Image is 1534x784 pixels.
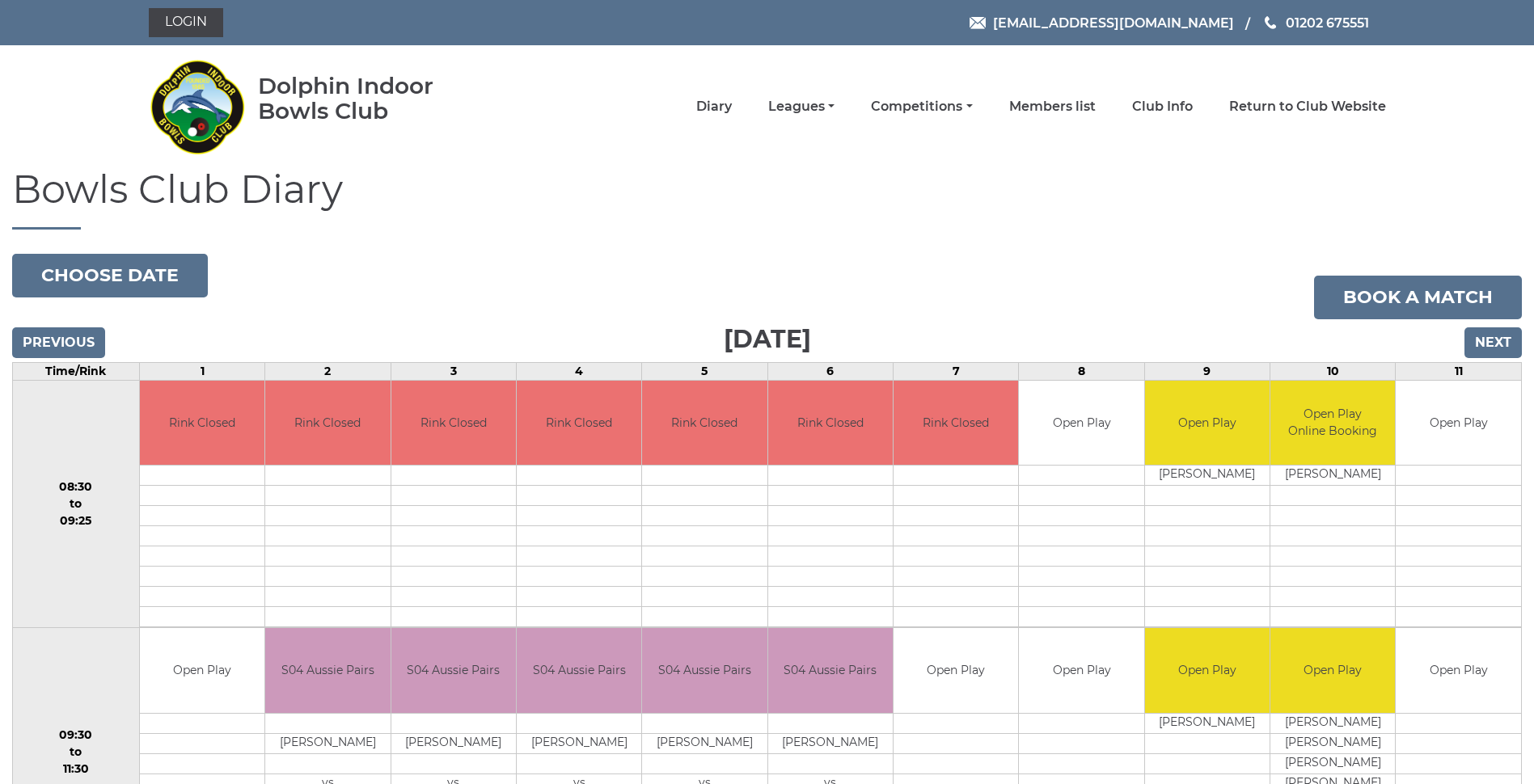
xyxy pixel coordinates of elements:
[258,74,485,124] div: Dolphin Indoor Bowls Club
[391,628,516,713] td: S04 Aussie Pairs
[12,168,1522,230] h1: Bowls Club Diary
[265,733,390,753] td: [PERSON_NAME]
[1144,362,1270,380] td: 9
[149,50,246,163] img: Dolphin Indoor Bowls Club
[265,381,390,466] td: Rink Closed
[1009,98,1096,116] a: Members list
[993,15,1234,30] span: [EMAIL_ADDRESS][DOMAIN_NAME]
[642,362,767,380] td: 5
[517,733,641,753] td: [PERSON_NAME]
[1396,362,1522,380] td: 11
[1270,733,1395,753] td: [PERSON_NAME]
[970,13,1234,33] a: Email [EMAIL_ADDRESS][DOMAIN_NAME]
[265,628,390,713] td: S04 Aussie Pairs
[1270,753,1395,773] td: [PERSON_NAME]
[1396,381,1521,466] td: Open Play
[1396,628,1521,713] td: Open Play
[517,381,641,466] td: Rink Closed
[391,362,516,380] td: 3
[1229,98,1386,116] a: Return to Club Website
[517,628,641,713] td: S04 Aussie Pairs
[1314,276,1522,319] a: Book a match
[391,733,516,753] td: [PERSON_NAME]
[696,98,732,116] a: Diary
[140,628,264,713] td: Open Play
[970,17,986,29] img: Email
[1132,98,1193,116] a: Club Info
[1262,13,1369,33] a: Phone us 01202 675551
[1145,381,1270,466] td: Open Play
[391,381,516,466] td: Rink Closed
[871,98,972,116] a: Competitions
[642,381,767,466] td: Rink Closed
[1019,381,1143,466] td: Open Play
[1145,628,1270,713] td: Open Play
[1270,381,1395,466] td: Open Play Online Booking
[12,254,208,297] button: Choose date
[12,327,105,358] input: Previous
[767,362,893,380] td: 6
[1286,15,1369,30] span: 01202 675551
[1270,362,1396,380] td: 10
[139,362,264,380] td: 1
[140,381,264,466] td: Rink Closed
[768,381,893,466] td: Rink Closed
[642,733,767,753] td: [PERSON_NAME]
[1270,628,1395,713] td: Open Play
[1019,628,1143,713] td: Open Play
[1145,466,1270,486] td: [PERSON_NAME]
[768,628,893,713] td: S04 Aussie Pairs
[516,362,641,380] td: 4
[894,362,1019,380] td: 7
[894,381,1018,466] td: Rink Closed
[642,628,767,713] td: S04 Aussie Pairs
[1270,466,1395,486] td: [PERSON_NAME]
[1270,713,1395,733] td: [PERSON_NAME]
[265,362,391,380] td: 2
[768,733,893,753] td: [PERSON_NAME]
[894,628,1018,713] td: Open Play
[1265,16,1276,29] img: Phone us
[1019,362,1144,380] td: 8
[149,8,223,37] a: Login
[1464,327,1522,358] input: Next
[13,380,140,628] td: 08:30 to 09:25
[13,362,140,380] td: Time/Rink
[768,98,835,116] a: Leagues
[1145,713,1270,733] td: [PERSON_NAME]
